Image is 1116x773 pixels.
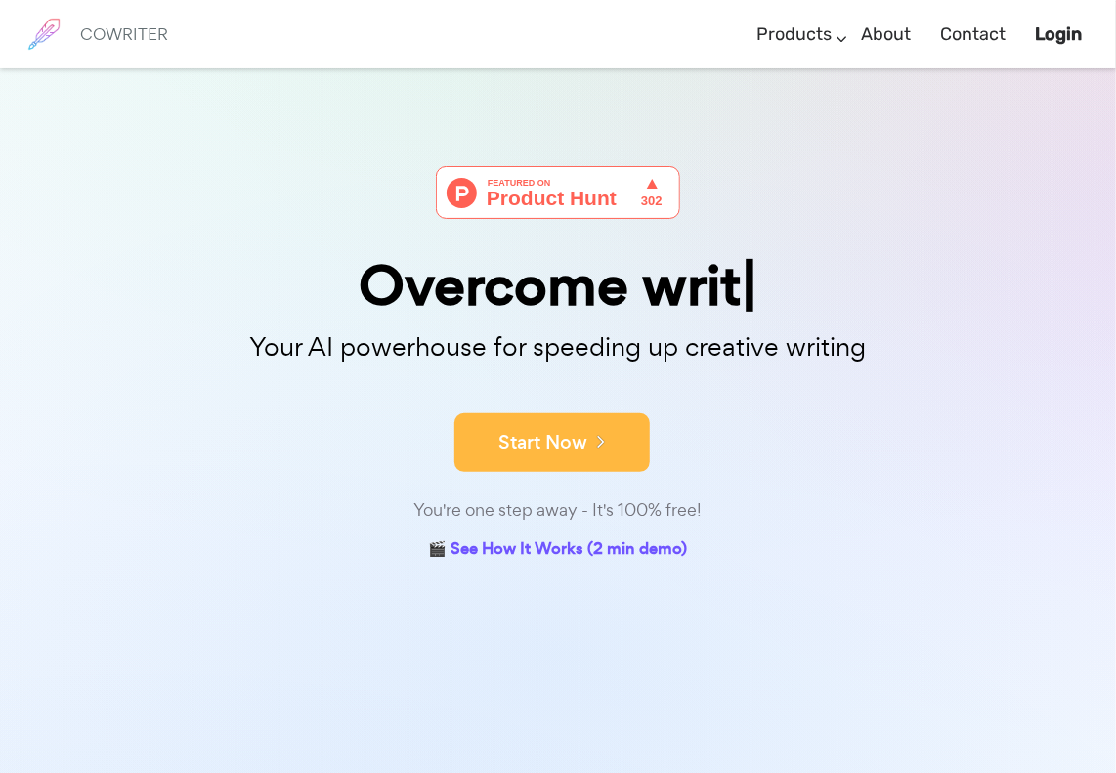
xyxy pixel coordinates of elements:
[1035,23,1082,45] b: Login
[1035,6,1082,64] a: Login
[80,25,168,43] h6: COWRITER
[436,166,680,219] img: Cowriter - Your AI buddy for speeding up creative writing | Product Hunt
[69,258,1047,314] div: Overcome writ
[429,536,688,566] a: 🎬 See How It Works (2 min demo)
[454,413,650,472] button: Start Now
[861,6,911,64] a: About
[20,10,68,59] img: brand logo
[940,6,1006,64] a: Contact
[69,496,1047,525] div: You're one step away - It's 100% free!
[69,326,1047,368] p: Your AI powerhouse for speeding up creative writing
[756,6,832,64] a: Products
